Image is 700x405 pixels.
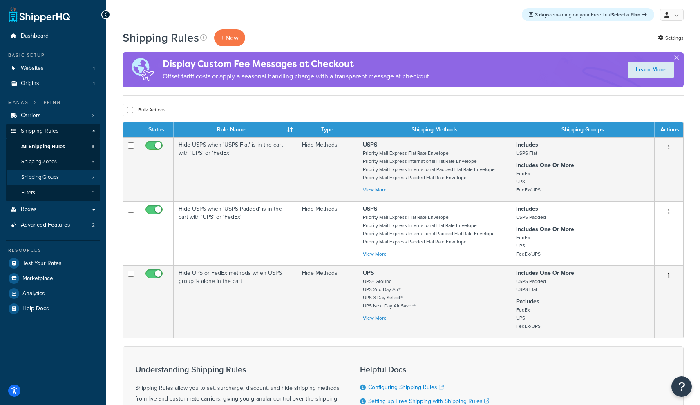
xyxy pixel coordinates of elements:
span: Advanced Features [21,222,70,229]
li: Dashboard [6,29,100,44]
a: View More [363,186,387,194]
span: Help Docs [22,305,49,312]
th: Actions [655,122,683,137]
span: Marketplace [22,275,53,282]
li: Advanced Features [6,218,100,233]
small: FedEx UPS FedEx/UPS [516,306,541,330]
h3: Understanding Shipping Rules [135,365,340,374]
span: Websites [21,65,44,72]
th: Status [139,122,174,137]
span: Test Your Rates [22,260,62,267]
li: Filters [6,185,100,200]
a: All Shipping Rules 3 [6,139,100,154]
span: Shipping Zones [21,158,57,165]
li: Websites [6,61,100,76]
small: FedEx UPS FedEx/UPS [516,170,541,194]
a: Marketplace [6,271,100,286]
button: Open Resource Center [671,376,692,397]
strong: Includes One Or More [516,225,574,234]
td: Hide USPS when 'USPS Flat' is in the cart with 'UPS' or 'FedEx' [174,137,297,201]
td: Hide UPS or FedEx methods when USPS group is alone in the cart [174,265,297,338]
span: Carriers [21,112,41,119]
strong: Includes [516,205,538,213]
a: Learn More [628,62,674,78]
small: Priority Mail Express Flat Rate Envelope Priority Mail Express International Flat Rate Envelope P... [363,214,495,245]
a: Configuring Shipping Rules [368,383,444,392]
small: USPS Padded [516,214,546,221]
small: UPS® Ground UPS 2nd Day Air® UPS 3 Day Select® UPS Next Day Air Saver® [363,278,416,309]
a: View More [363,314,387,322]
div: remaining on your Free Trial [522,8,654,21]
th: Shipping Groups [511,122,655,137]
a: Help Docs [6,301,100,316]
th: Type [297,122,358,137]
h3: Helpful Docs [360,365,494,374]
button: Bulk Actions [123,104,170,116]
span: 1 [93,65,95,72]
td: Hide Methods [297,137,358,201]
span: 3 [92,143,94,150]
a: Select a Plan [611,11,647,18]
li: Shipping Zones [6,154,100,169]
span: Shipping Groups [21,174,59,181]
p: Offset tariff costs or apply a seasonal handling charge with a transparent message at checkout. [163,71,431,82]
a: Boxes [6,202,100,217]
span: 0 [92,189,94,196]
small: FedEx UPS FedEx/UPS [516,234,541,258]
span: Filters [21,189,35,196]
strong: USPS [363,140,377,149]
th: Rule Name : activate to sort column ascending [174,122,297,137]
span: 7 [92,174,94,181]
small: Priority Mail Express Flat Rate Envelope Priority Mail Express International Flat Rate Envelope P... [363,149,495,181]
strong: Includes One Or More [516,269,574,277]
li: Shipping Groups [6,170,100,185]
a: Analytics [6,286,100,301]
a: Origins 1 [6,76,100,91]
li: Carriers [6,108,100,123]
span: Shipping Rules [21,128,59,135]
a: Shipping Groups 7 [6,170,100,185]
h4: Display Custom Fee Messages at Checkout [163,57,431,71]
strong: Includes One Or More [516,161,574,169]
span: 1 [93,80,95,87]
img: duties-banner-06bc72dcb5fe05cb3f9472aba00be2ae8eb53ab6f0d8bb03d382ba314ac3c341.png [123,52,163,87]
strong: USPS [363,205,377,213]
p: + New [214,29,245,46]
li: Shipping Rules [6,124,100,201]
small: USPS Padded USPS Flat [516,278,546,293]
span: 2 [92,222,95,229]
span: 5 [92,158,94,165]
a: Settings [658,32,684,44]
td: Hide USPS when 'USPS Padded' is in the cart with 'UPS' or 'FedEx' [174,201,297,265]
small: USPS Flat [516,149,537,157]
li: All Shipping Rules [6,139,100,154]
a: Carriers 3 [6,108,100,123]
span: Boxes [21,206,37,213]
li: Origins [6,76,100,91]
span: Dashboard [21,33,49,40]
div: Manage Shipping [6,99,100,106]
h1: Shipping Rules [123,30,199,46]
a: Websites 1 [6,61,100,76]
a: Shipping Rules [6,124,100,139]
div: Resources [6,247,100,254]
span: 3 [92,112,95,119]
a: View More [363,250,387,258]
td: Hide Methods [297,265,358,338]
span: Origins [21,80,39,87]
td: Hide Methods [297,201,358,265]
div: Basic Setup [6,52,100,59]
a: ShipperHQ Home [9,6,70,22]
a: Test Your Rates [6,256,100,271]
strong: Includes [516,140,538,149]
a: Advanced Features 2 [6,218,100,233]
th: Shipping Methods [358,122,511,137]
a: Filters 0 [6,185,100,200]
strong: 3 days [535,11,550,18]
a: Shipping Zones 5 [6,154,100,169]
